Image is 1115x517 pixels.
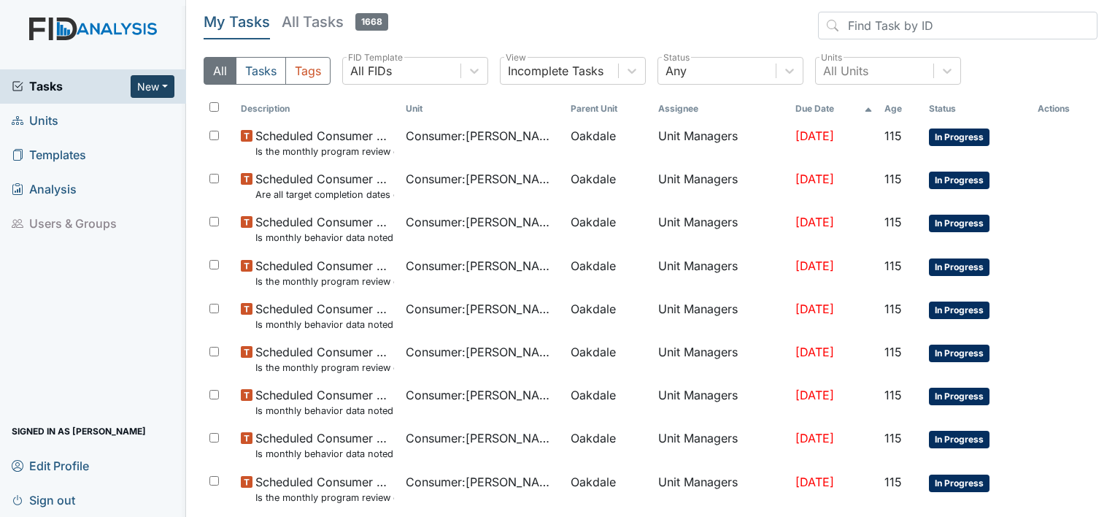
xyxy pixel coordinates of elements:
[929,475,989,492] span: In Progress
[795,345,834,359] span: [DATE]
[571,257,616,275] span: Oakdale
[652,294,790,337] td: Unit Managers
[1032,96,1097,121] th: Actions
[12,420,146,443] span: Signed in as [PERSON_NAME]
[255,127,394,158] span: Scheduled Consumer Chart Review Is the monthly program review completed by the 15th of the previo...
[255,361,394,375] small: Is the monthly program review completed by the 15th of the previous month?
[406,386,559,404] span: Consumer : [PERSON_NAME]
[571,429,616,447] span: Oakdale
[255,231,394,245] small: Is monthly behavior data noted in Q Review (programmatic reports)?
[255,275,394,288] small: Is the monthly program review completed by the 15th of the previous month?
[12,454,89,477] span: Edit Profile
[255,447,394,461] small: Is monthly behavior data noted in Q Review (programmatic reports)?
[285,57,331,85] button: Tags
[571,127,616,145] span: Oakdale
[652,96,790,121] th: Assignee
[884,345,902,359] span: 115
[508,62,603,80] div: Incomplete Tasks
[823,62,868,80] div: All Units
[255,188,394,202] small: Are all target completion dates current (not expired)?
[795,475,834,489] span: [DATE]
[406,127,559,145] span: Consumer : [PERSON_NAME]
[255,213,394,245] span: Scheduled Consumer Chart Review Is monthly behavior data noted in Q Review (programmatic reports)?
[571,170,616,188] span: Oakdale
[795,302,834,316] span: [DATE]
[204,57,236,85] button: All
[652,337,790,380] td: Unit Managers
[236,57,286,85] button: Tasks
[12,110,58,132] span: Units
[652,380,790,424] td: Unit Managers
[652,164,790,207] td: Unit Managers
[795,388,834,402] span: [DATE]
[929,258,989,276] span: In Progress
[884,215,902,229] span: 115
[565,96,652,121] th: Toggle SortBy
[665,62,687,80] div: Any
[255,343,394,375] span: Scheduled Consumer Chart Review Is the monthly program review completed by the 15th of the previo...
[209,102,219,112] input: Toggle All Rows Selected
[571,386,616,404] span: Oakdale
[406,429,559,447] span: Consumer : [PERSON_NAME]
[795,215,834,229] span: [DATE]
[884,302,902,316] span: 115
[929,302,989,319] span: In Progress
[884,431,902,445] span: 115
[652,121,790,164] td: Unit Managers
[652,424,790,467] td: Unit Managers
[255,257,394,288] span: Scheduled Consumer Chart Review Is the monthly program review completed by the 15th of the previo...
[406,300,559,318] span: Consumer : [PERSON_NAME]
[884,258,902,273] span: 115
[282,12,388,32] h5: All Tasks
[652,251,790,294] td: Unit Managers
[879,96,922,121] th: Toggle SortBy
[571,473,616,491] span: Oakdale
[571,300,616,318] span: Oakdale
[929,345,989,362] span: In Progress
[571,343,616,361] span: Oakdale
[204,12,270,32] h5: My Tasks
[923,96,1032,121] th: Toggle SortBy
[255,473,394,505] span: Scheduled Consumer Chart Review Is the monthly program review completed by the 15th of the previo...
[406,473,559,491] span: Consumer : [PERSON_NAME]
[929,129,989,146] span: In Progress
[406,170,559,188] span: Consumer : [PERSON_NAME]
[12,489,75,511] span: Sign out
[350,62,392,80] div: All FIDs
[929,172,989,189] span: In Progress
[884,172,902,186] span: 115
[884,475,902,489] span: 115
[929,431,989,448] span: In Progress
[255,318,394,332] small: Is monthly behavior data noted in Q Review (programmatic reports)?
[204,57,331,85] div: Type filter
[12,77,131,95] a: Tasks
[795,431,834,445] span: [DATE]
[255,170,394,202] span: Scheduled Consumer Chart Review Are all target completion dates current (not expired)?
[795,258,834,273] span: [DATE]
[255,386,394,418] span: Scheduled Consumer Chart Review Is monthly behavior data noted in Q Review (programmatic reports)?
[406,213,559,231] span: Consumer : [PERSON_NAME]
[255,300,394,332] span: Scheduled Consumer Chart Review Is monthly behavior data noted in Q Review (programmatic reports)?
[884,129,902,143] span: 115
[235,96,400,121] th: Toggle SortBy
[818,12,1097,39] input: Find Task by ID
[652,207,790,250] td: Unit Managers
[929,215,989,232] span: In Progress
[131,75,174,98] button: New
[795,129,834,143] span: [DATE]
[929,388,989,405] span: In Progress
[12,178,77,201] span: Analysis
[406,257,559,275] span: Consumer : [PERSON_NAME]
[255,429,394,461] span: Scheduled Consumer Chart Review Is monthly behavior data noted in Q Review (programmatic reports)?
[652,467,790,510] td: Unit Managers
[884,388,902,402] span: 115
[255,404,394,418] small: Is monthly behavior data noted in Q Review (programmatic reports)?
[355,13,388,31] span: 1668
[400,96,565,121] th: Toggle SortBy
[571,213,616,231] span: Oakdale
[12,144,86,166] span: Templates
[255,145,394,158] small: Is the monthly program review completed by the 15th of the previous month?
[406,343,559,361] span: Consumer : [PERSON_NAME]
[255,491,394,505] small: Is the monthly program review completed by the 15th of the previous month?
